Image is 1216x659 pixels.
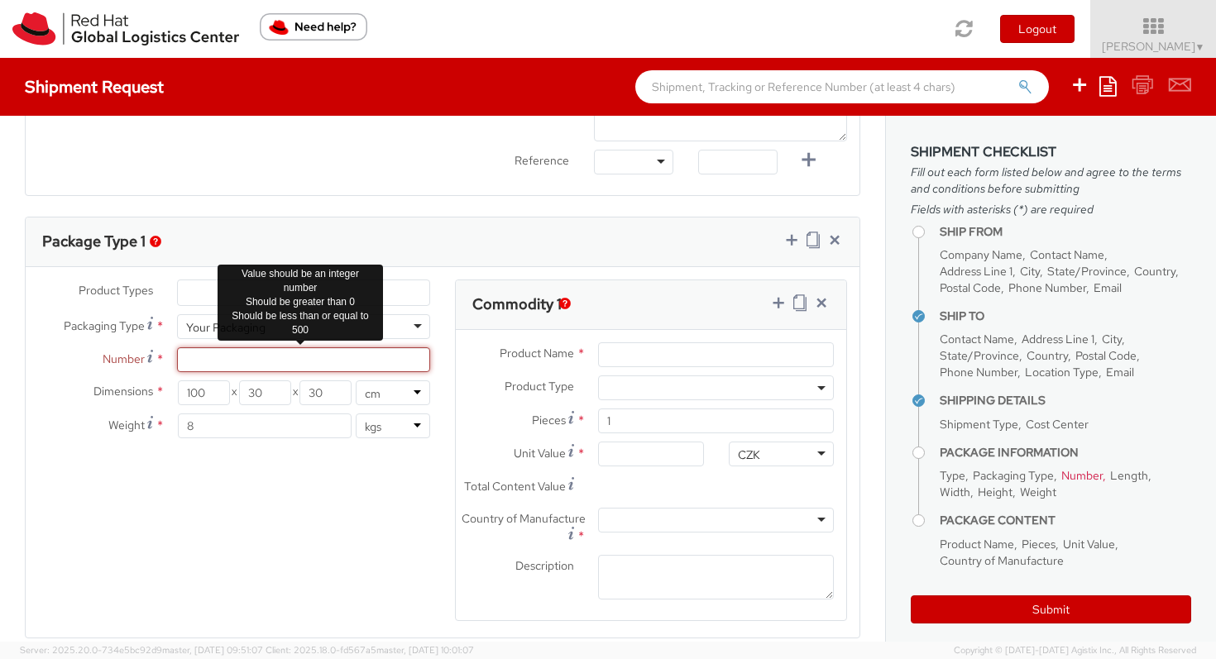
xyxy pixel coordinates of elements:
span: City [1102,332,1122,346]
span: Width [940,485,970,499]
span: Packaging Type [973,468,1054,483]
span: Phone Number [1008,280,1086,295]
span: Cost Center [1026,417,1089,432]
span: Fill out each form listed below and agree to the terms and conditions before submitting [911,164,1191,197]
h3: Shipment Checklist [911,145,1191,160]
h4: Ship To [940,310,1191,322]
input: Height [299,380,352,405]
span: Postal Code [940,280,1001,295]
span: Pieces [532,413,566,427]
span: Weight [1020,485,1056,499]
button: Need help? [260,13,367,41]
span: Number [103,351,145,366]
h4: Shipping Details [940,394,1191,407]
span: Fields with asterisks (*) are required [911,201,1191,217]
span: Height [978,485,1013,499]
span: Unit Value [514,446,566,461]
span: Description [515,558,574,573]
span: Product Types [79,283,153,298]
span: State/Province [1047,264,1127,279]
span: Packaging Type [64,318,145,333]
span: Type [940,468,965,483]
span: City [1020,264,1040,279]
span: Client: 2025.18.0-fd567a5 [266,644,474,656]
h4: Ship From [940,226,1191,238]
span: Address Line 1 [940,264,1013,279]
span: ▼ [1195,41,1205,54]
span: Product Name [940,537,1014,552]
span: Location Type [1025,365,1099,380]
span: [PERSON_NAME] [1102,39,1205,54]
button: Submit [911,595,1191,623]
h3: Commodity 1 [472,296,562,313]
span: Number [1061,468,1103,483]
span: Phone Number [940,365,1017,380]
span: Shipment Type [940,417,1018,432]
input: Length [178,380,230,405]
div: Your Packaging [186,319,266,336]
span: Product Type [505,379,574,394]
span: Copyright © [DATE]-[DATE] Agistix Inc., All Rights Reserved [954,644,1196,657]
span: master, [DATE] 10:01:07 [376,644,474,656]
span: Length [1110,468,1148,483]
span: Country [1027,348,1068,363]
span: Unit Value [1063,537,1115,552]
span: Email [1106,365,1134,380]
span: Email [1094,280,1122,295]
span: master, [DATE] 09:51:07 [162,644,263,656]
span: Address Line 1 [1022,332,1094,346]
span: Total Content Value [464,479,566,494]
input: Width [239,380,291,405]
h3: Package Type 1 [42,233,146,250]
span: Company Name [940,247,1022,262]
h4: Package Content [940,514,1191,527]
span: Dimensions [93,384,153,399]
span: Server: 2025.20.0-734e5bc92d9 [20,644,263,656]
input: Shipment, Tracking or Reference Number (at least 4 chars) [635,70,1049,103]
img: rh-logistics-00dfa346123c4ec078e1.svg [12,12,239,45]
span: X [230,380,239,405]
h4: Package Information [940,446,1191,459]
button: Logout [1000,15,1075,43]
div: Value should be an integer number Should be greater than 0 Should be less than or equal to 500 [218,265,383,341]
span: Country of Manufacture [940,553,1064,568]
span: Country [1134,264,1175,279]
span: Contact Name [940,332,1014,346]
div: CZK [738,446,760,463]
span: X [291,380,300,405]
span: Postal Code [1075,348,1137,363]
h4: Shipment Request [25,78,164,96]
span: Pieces [1022,537,1056,552]
span: Product Name [500,346,574,361]
span: State/Province [940,348,1019,363]
span: Weight [108,418,145,432]
span: Country of Manufacture [462,511,586,526]
span: Reference [515,153,569,168]
span: Contact Name [1030,247,1104,262]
